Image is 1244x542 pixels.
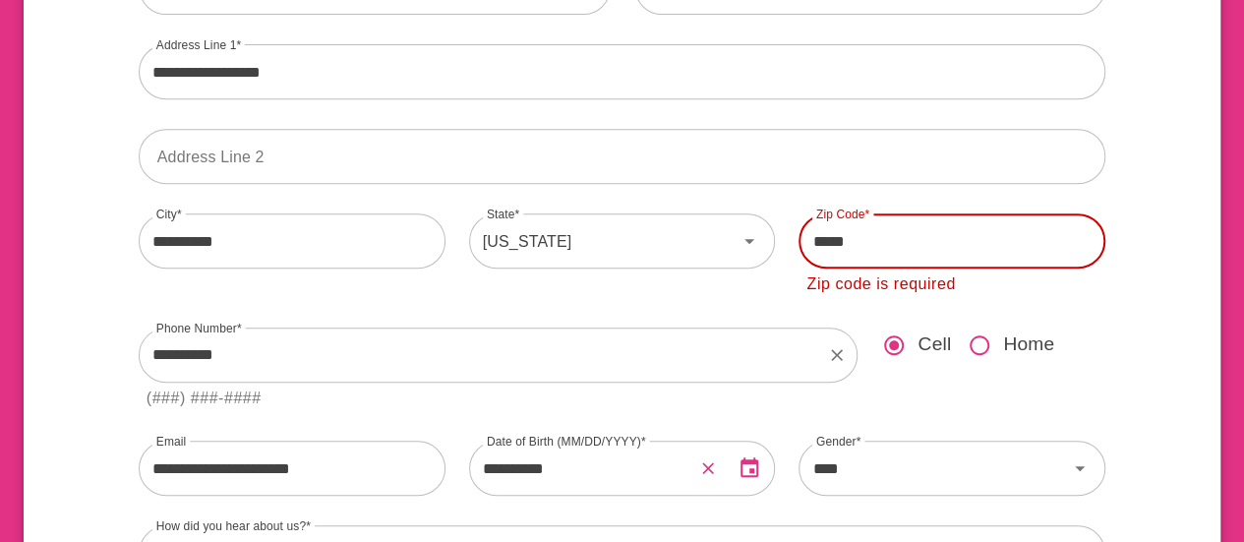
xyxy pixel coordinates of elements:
div: Zip code is required [806,271,955,298]
svg: Icon [738,229,761,253]
span: Cell [918,331,951,359]
div: (###) ###-#### [147,386,262,412]
div: [US_STATE] [469,213,739,269]
span: Home [1003,331,1054,359]
button: Open Date Picker [726,445,773,492]
button: Clear [695,455,721,481]
svg: Icon [1068,456,1092,480]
